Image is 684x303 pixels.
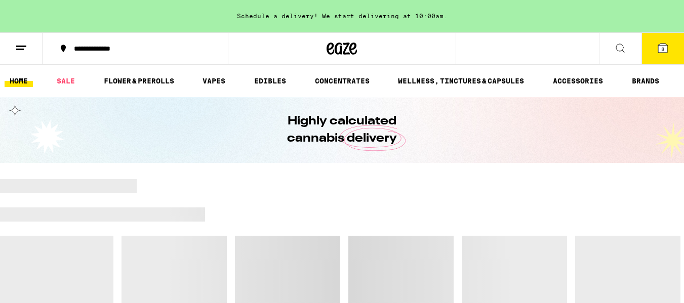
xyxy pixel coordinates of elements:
a: VAPES [197,75,230,87]
a: FLOWER & PREROLLS [99,75,179,87]
a: EDIBLES [249,75,291,87]
a: CONCENTRATES [310,75,375,87]
a: WELLNESS, TINCTURES & CAPSULES [393,75,529,87]
a: SALE [52,75,80,87]
a: HOME [5,75,33,87]
span: 3 [661,46,664,52]
a: BRANDS [627,75,664,87]
a: ACCESSORIES [548,75,608,87]
button: 3 [641,33,684,64]
h1: Highly calculated cannabis delivery [259,113,426,147]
